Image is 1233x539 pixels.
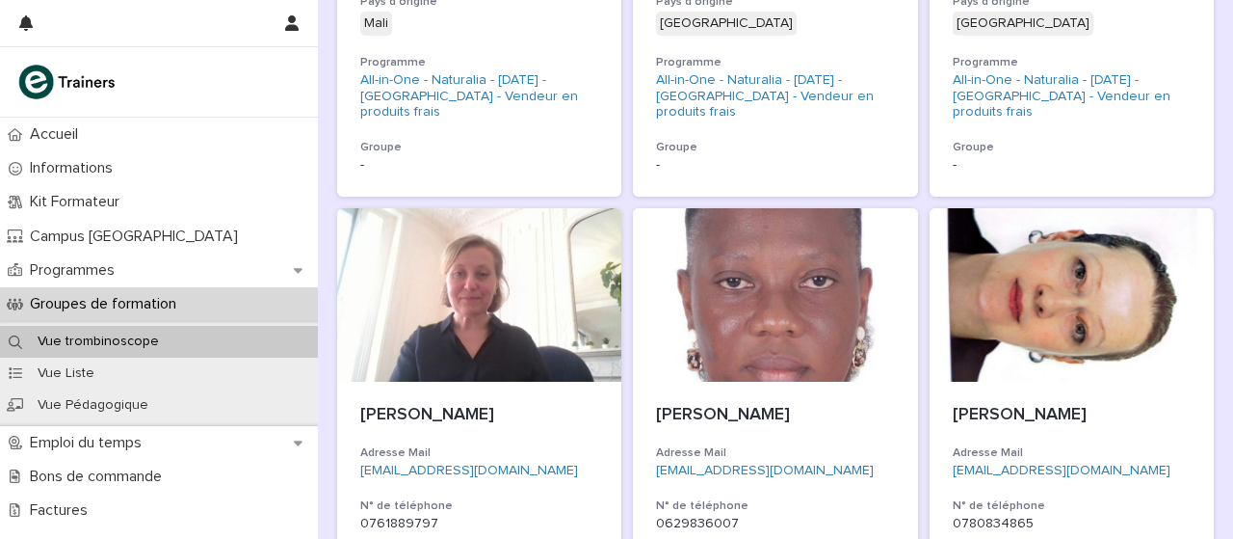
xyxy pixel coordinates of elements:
[656,142,697,153] font: Groupe
[38,366,94,380] font: Vue Liste
[360,72,598,121] a: All-in-One - Naturalia - [DATE] - [GEOGRAPHIC_DATA] - Vendeur en produits frais
[953,405,1191,426] p: [PERSON_NAME]
[360,500,453,512] font: N° de téléphone
[38,398,148,412] font: Vue Pédagogique
[360,157,598,174] p: -
[360,447,431,459] font: Adresse Mail
[360,57,426,68] font: Programme
[656,500,748,512] font: N° de téléphone
[656,12,797,36] div: [GEOGRAPHIC_DATA]
[953,72,1191,121] a: All-in-One - Naturalia - [DATE] - [GEOGRAPHIC_DATA] - Vendeur en produits frais
[360,405,598,426] p: [PERSON_NAME]
[953,516,1191,532] p: 0780834865
[360,142,402,153] font: Groupe
[953,12,1093,36] div: [GEOGRAPHIC_DATA]
[953,464,1170,477] a: [EMAIL_ADDRESS][DOMAIN_NAME]
[953,500,1045,512] font: N° de téléphone
[656,72,894,121] a: All-in-One - Naturalia - [DATE] - [GEOGRAPHIC_DATA] - Vendeur en produits frais
[30,160,113,175] font: Informations
[953,142,994,153] font: Groupe
[30,126,78,142] font: Accueil
[360,516,598,532] p: 0761889797
[30,502,88,518] font: Factures
[656,516,894,532] p: 0629836007
[360,12,392,36] div: Mali
[38,335,159,348] font: Vue trombinoscope
[15,63,121,101] img: K0CqGN7SDeD6s4JG8KQk
[656,57,721,68] font: Programme
[30,229,238,244] font: Campus [GEOGRAPHIC_DATA]
[953,447,1023,459] font: Adresse Mail
[30,194,119,209] font: Kit Formateur
[656,464,874,477] a: [EMAIL_ADDRESS][DOMAIN_NAME]
[656,405,894,426] p: [PERSON_NAME]
[360,464,578,477] a: [EMAIL_ADDRESS][DOMAIN_NAME]
[30,296,176,311] font: Groupes de formation
[656,157,894,174] p: -
[30,262,115,278] font: Programmes
[953,157,1191,174] p: -
[30,469,162,484] font: Bons de commande
[953,57,1018,68] font: Programme
[656,447,726,459] font: Adresse Mail
[30,435,142,450] font: Emploi du temps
